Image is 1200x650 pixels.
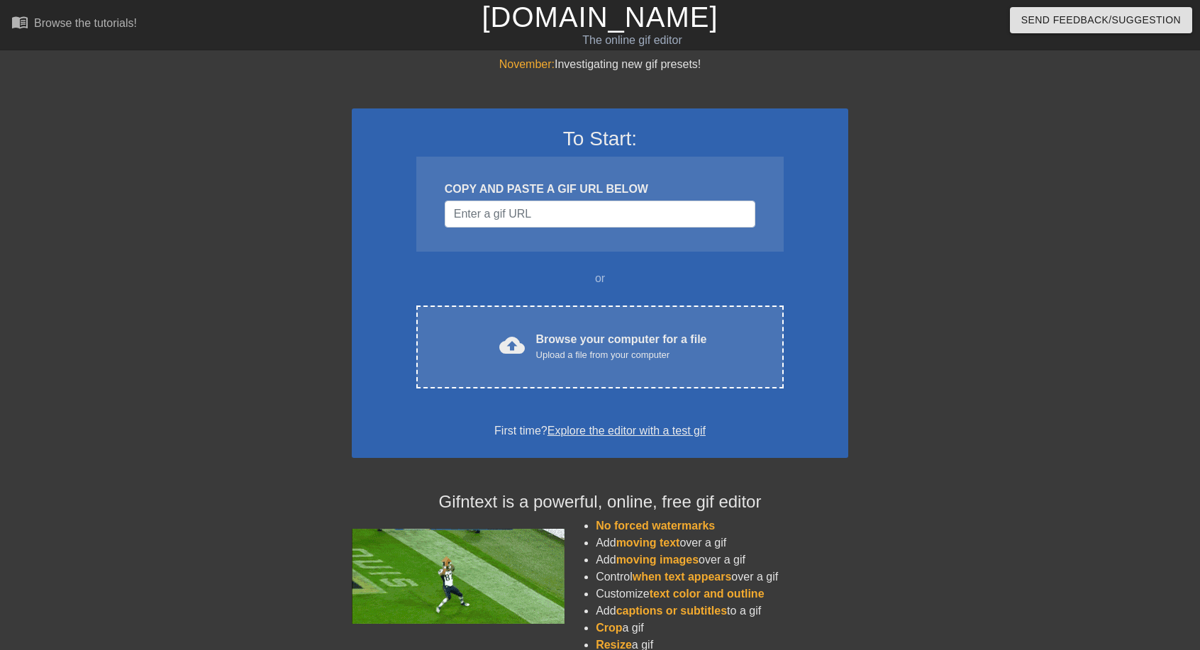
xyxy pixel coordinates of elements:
[1010,7,1192,33] button: Send Feedback/Suggestion
[536,348,707,362] div: Upload a file from your computer
[596,622,622,634] span: Crop
[352,492,848,512] h4: Gifntext is a powerful, online, free gif editor
[352,56,848,73] div: Investigating new gif presets!
[548,425,706,437] a: Explore the editor with a test gif
[596,620,848,637] li: a gif
[596,603,848,620] li: Add to a gif
[34,17,137,29] div: Browse the tutorials!
[536,331,707,362] div: Browse your computer for a file
[616,554,699,566] span: moving images
[370,422,830,439] div: First time?
[596,520,715,532] span: No forced watermarks
[389,270,811,287] div: or
[1021,11,1181,29] span: Send Feedback/Suggestion
[616,537,680,549] span: moving text
[633,571,732,583] span: when text appears
[596,568,848,585] li: Control over a gif
[596,551,848,568] li: Add over a gif
[11,13,137,35] a: Browse the tutorials!
[499,332,525,358] span: cloud_upload
[596,585,848,603] li: Customize
[407,32,857,49] div: The online gif editor
[445,181,755,198] div: COPY AND PASTE A GIF URL BELOW
[11,13,28,30] span: menu_book
[352,529,565,624] img: football_small.gif
[445,201,755,228] input: Username
[370,127,830,151] h3: To Start:
[482,1,718,33] a: [DOMAIN_NAME]
[596,534,848,551] li: Add over a gif
[499,58,555,70] span: November:
[616,605,727,617] span: captions or subtitles
[650,588,765,600] span: text color and outline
